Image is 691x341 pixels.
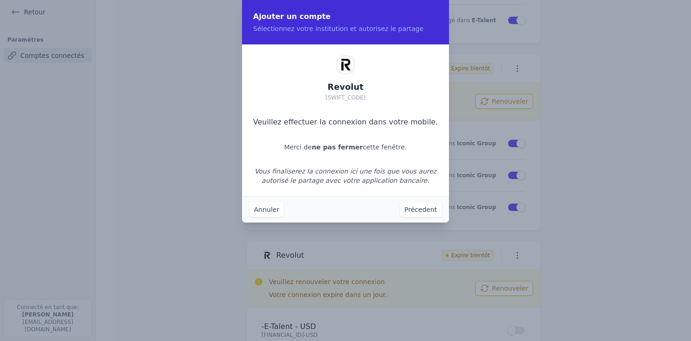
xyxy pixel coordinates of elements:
[249,202,284,217] button: Annuler
[336,56,355,74] img: Revolut
[400,202,442,217] button: Précedent
[249,167,442,185] p: Vous finaliserez la connexion ici une fois que vous aurez autorisé le partage avec votre applicat...
[253,11,438,22] h2: Ajouter un compte
[284,143,407,152] p: Merci de cette fenêtre.
[325,94,365,101] span: [SWIFT_CODE]
[325,81,365,93] h2: Revolut
[253,24,438,33] p: Sélectionnez votre institution et autorisez le partage
[312,143,363,151] strong: ne pas fermer
[253,117,438,128] p: Veuillez effectuer la connexion dans votre mobile.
